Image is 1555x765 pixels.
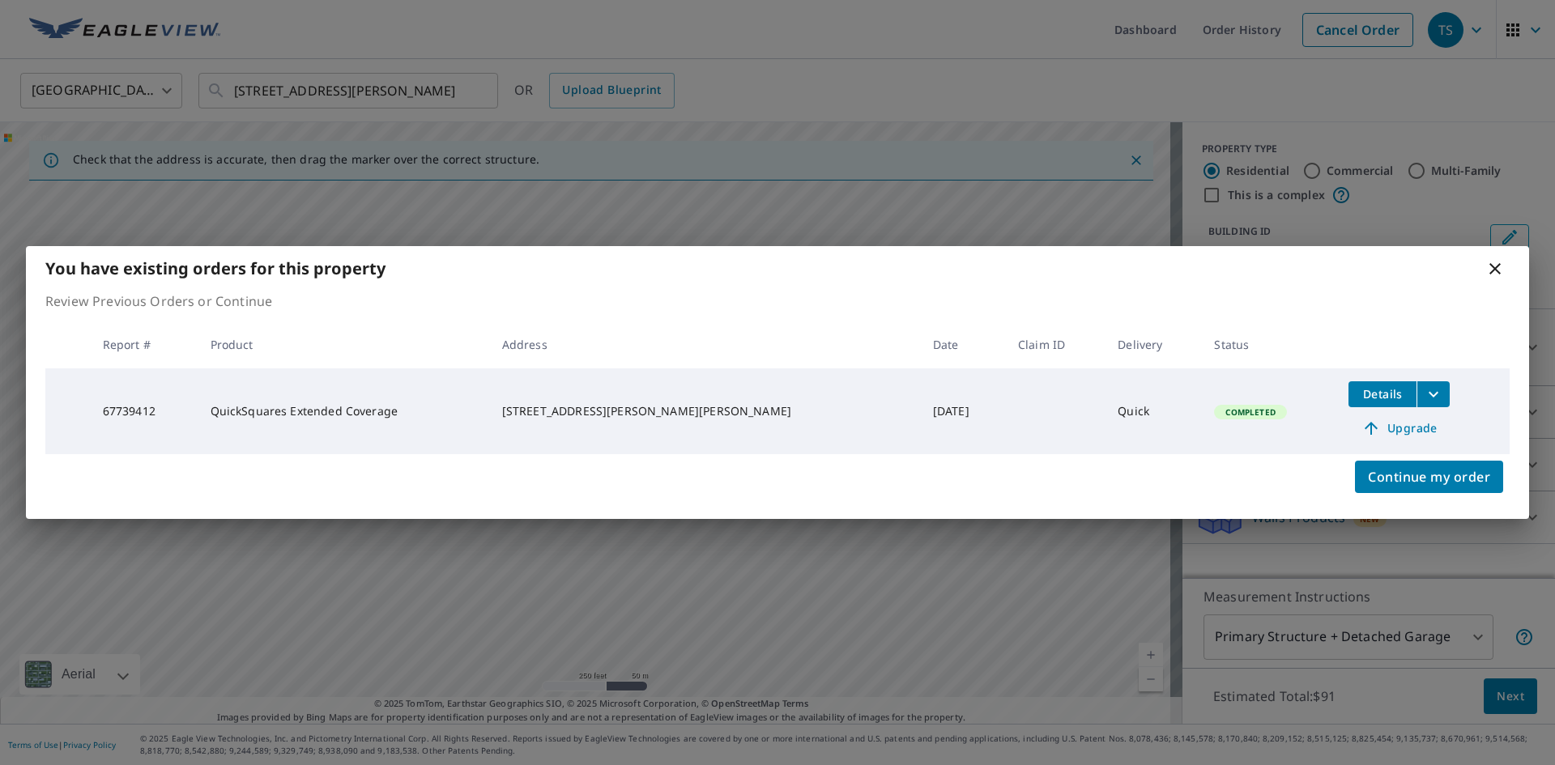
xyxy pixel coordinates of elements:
td: Quick [1105,368,1201,454]
td: 67739412 [90,368,198,454]
button: detailsBtn-67739412 [1348,381,1417,407]
th: Report # [90,321,198,368]
button: filesDropdownBtn-67739412 [1417,381,1450,407]
b: You have existing orders for this property [45,257,386,279]
td: [DATE] [920,368,1005,454]
span: Upgrade [1358,419,1440,438]
th: Claim ID [1005,321,1105,368]
button: Continue my order [1355,461,1503,493]
span: Details [1358,386,1407,402]
a: Upgrade [1348,415,1450,441]
p: Review Previous Orders or Continue [45,291,1510,311]
th: Status [1201,321,1336,368]
th: Product [198,321,489,368]
div: [STREET_ADDRESS][PERSON_NAME][PERSON_NAME] [502,403,907,419]
th: Address [489,321,920,368]
th: Date [920,321,1005,368]
span: Continue my order [1368,465,1490,488]
td: QuickSquares Extended Coverage [198,368,489,454]
th: Delivery [1105,321,1201,368]
span: Completed [1216,406,1284,418]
